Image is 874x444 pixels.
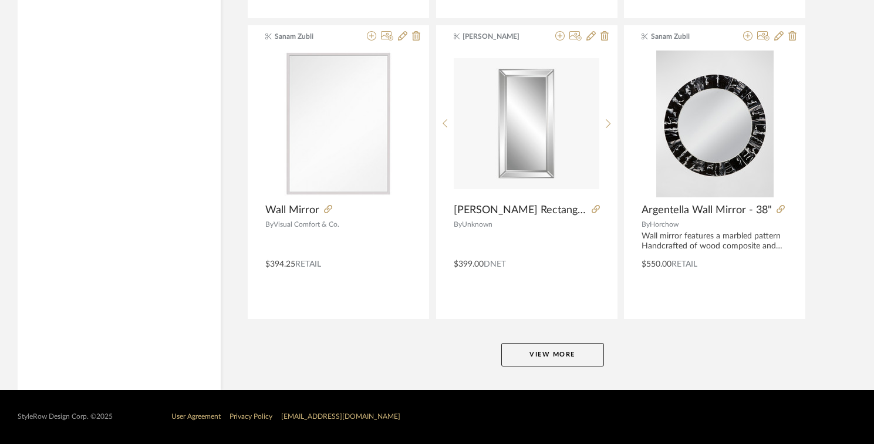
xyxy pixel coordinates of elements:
span: Visual Comfort & Co. [274,221,339,228]
img: Argentella Wall Mirror - 38" [656,51,774,197]
span: DNET [484,260,506,268]
span: $399.00 [454,260,484,268]
span: Horchow [650,221,679,228]
span: $394.25 [265,260,295,268]
a: Privacy Policy [230,413,272,420]
span: Retail [671,260,697,268]
span: Unknown [462,221,492,228]
a: [EMAIL_ADDRESS][DOMAIN_NAME] [281,413,400,420]
div: StyleRow Design Corp. ©2025 [18,412,113,421]
span: [PERSON_NAME] [463,31,536,42]
span: By [642,221,650,228]
span: By [265,221,274,228]
span: Sanam Zubli [651,31,725,42]
span: [PERSON_NAME] Rectangle Mirror [454,204,587,217]
button: View More [501,343,604,366]
div: Wall mirror features a marbled pattern Handcrafted of wood composite and glass [642,231,788,251]
img: Wall Mirror [265,51,411,197]
span: Wall Mirror [265,204,319,217]
span: Argentella Wall Mirror - 38" [642,204,772,217]
img: Isabella Beveled Rectangle Mirror [454,58,599,189]
span: By [454,221,462,228]
span: Retail [295,260,321,268]
span: $550.00 [642,260,671,268]
span: Sanam Zubli [275,31,349,42]
a: User Agreement [171,413,221,420]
